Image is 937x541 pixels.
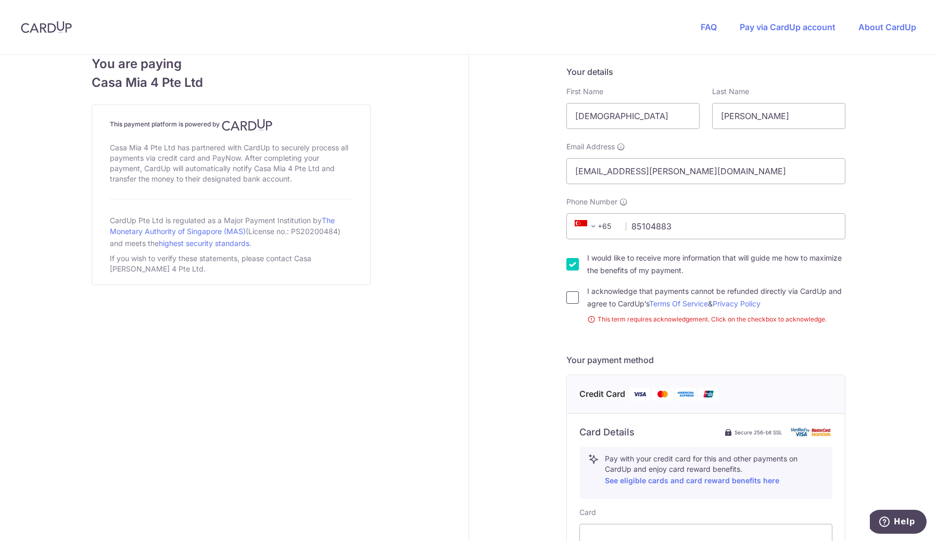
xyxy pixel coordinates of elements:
img: CardUp [222,119,273,131]
img: CardUp [21,21,72,33]
span: +65 [575,220,600,233]
label: Last Name [712,86,749,97]
span: Credit Card [579,388,625,401]
a: Pay via CardUp account [740,22,835,32]
div: CardUp Pte Ltd is regulated as a Major Payment Institution by (License no.: PS20200484) and meets... [110,212,352,251]
a: See eligible cards and card reward benefits here [605,476,779,485]
input: Last name [712,103,845,129]
img: Mastercard [652,388,673,401]
small: This term requires acknowledgement. Click on the checkbox to acknowledge. [587,314,845,325]
label: I acknowledge that payments cannot be refunded directly via CardUp and agree to CardUp’s & [587,285,845,310]
span: You are paying [92,55,371,73]
span: Email Address [566,141,615,152]
span: +65 [572,220,618,233]
span: Phone Number [566,197,617,207]
input: Email address [566,158,845,184]
h6: Card Details [579,426,635,439]
img: Visa [629,388,650,401]
h5: Your payment method [566,354,845,366]
span: Casa Mia 4 Pte Ltd [92,73,371,92]
a: Terms Of Service [649,299,708,308]
p: Pay with your credit card for this and other payments on CardUp and enjoy card reward benefits. [605,454,824,487]
label: Card [579,507,596,518]
a: Privacy Policy [713,299,761,308]
img: card secure [791,428,832,436]
a: FAQ [701,22,717,32]
a: highest security standards [159,239,249,248]
div: Casa Mia 4 Pte Ltd has partnered with CardUp to securely process all payments via credit card and... [110,140,352,186]
h5: Your details [566,66,845,78]
label: First Name [566,86,603,97]
label: I would like to receive more information that will guide me how to maximize the benefits of my pa... [587,252,845,277]
img: Union Pay [698,388,719,401]
input: First name [566,103,700,129]
img: American Express [675,388,696,401]
h4: This payment platform is powered by [110,119,352,131]
a: About CardUp [858,22,916,32]
div: If you wish to verify these statements, please contact Casa [PERSON_NAME] 4 Pte Ltd. [110,251,352,276]
iframe: Opens a widget where you can find more information [870,510,927,536]
span: Secure 256-bit SSL [735,428,782,436]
